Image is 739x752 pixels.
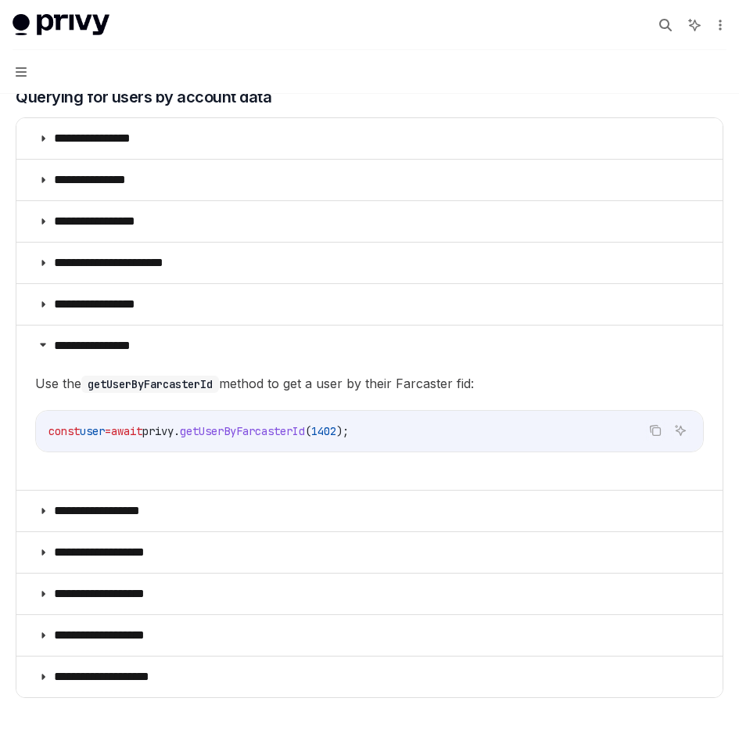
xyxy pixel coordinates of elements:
[711,14,726,36] button: More actions
[16,325,723,490] details: **** **** **** *Use thegetUserByFarcasterIdmethod to get a user by their Farcaster fid:Copy the c...
[336,424,349,438] span: );
[305,424,311,438] span: (
[142,424,174,438] span: privy
[105,424,111,438] span: =
[645,420,665,441] button: Copy the contents from the code block
[81,376,219,393] code: getUserByFarcasterId
[16,86,271,108] span: Querying for users by account data
[48,424,80,438] span: const
[35,372,704,394] span: Use the method to get a user by their Farcaster fid:
[111,424,142,438] span: await
[174,424,180,438] span: .
[670,420,691,441] button: Ask AI
[13,14,109,36] img: light logo
[180,424,305,438] span: getUserByFarcasterId
[311,424,336,438] span: 1402
[80,424,105,438] span: user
